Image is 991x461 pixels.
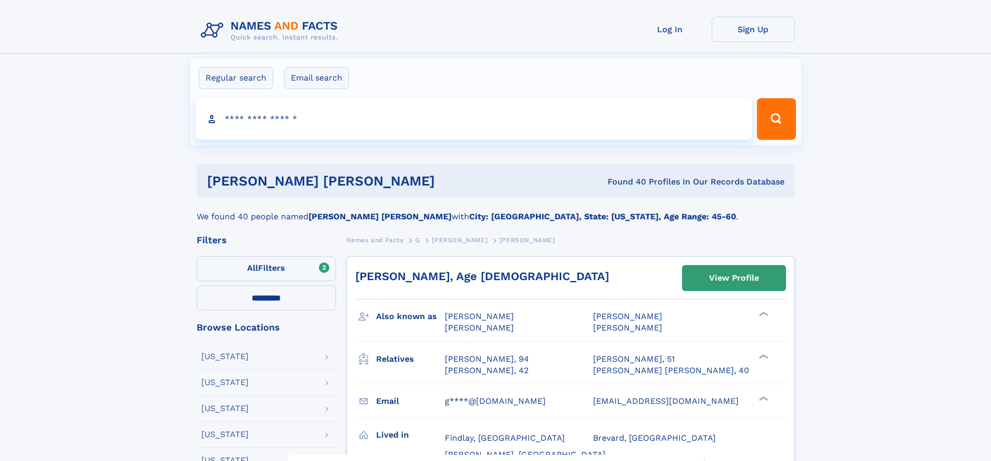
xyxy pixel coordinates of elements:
a: Names and Facts [346,233,404,246]
b: [PERSON_NAME] [PERSON_NAME] [308,212,452,221]
a: [PERSON_NAME], 42 [445,365,529,376]
h3: Relatives [376,350,445,368]
div: Found 40 Profiles In Our Records Database [521,176,784,188]
div: ❯ [756,353,769,360]
label: Regular search [199,67,273,89]
label: Email search [284,67,349,89]
a: [PERSON_NAME] [PERSON_NAME], 40 [593,365,749,376]
div: [US_STATE] [201,378,249,387]
span: [PERSON_NAME] [499,236,555,244]
label: Filters [197,256,336,281]
div: Filters [197,235,336,245]
span: G [415,236,420,244]
h3: Also known as [376,308,445,325]
input: search input [196,98,753,140]
div: [US_STATE] [201,352,249,361]
a: [PERSON_NAME], 94 [445,353,529,365]
div: [US_STATE] [201,404,249,413]
a: Sign Up [712,17,795,42]
button: Search Button [757,98,795,140]
div: View Profile [709,266,759,290]
b: City: [GEOGRAPHIC_DATA], State: [US_STATE], Age Range: 45-60 [469,212,736,221]
span: [PERSON_NAME] [445,311,514,321]
img: Logo Names and Facts [197,17,346,45]
span: [PERSON_NAME] [593,311,662,321]
div: ❯ [756,395,769,402]
span: Brevard, [GEOGRAPHIC_DATA] [593,433,716,443]
a: Log In [628,17,712,42]
span: [PERSON_NAME] [593,323,662,333]
span: [EMAIL_ADDRESS][DOMAIN_NAME] [593,396,739,406]
span: [PERSON_NAME] [445,323,514,333]
h1: [PERSON_NAME] [PERSON_NAME] [207,175,521,188]
span: [PERSON_NAME], [GEOGRAPHIC_DATA] [445,450,606,459]
div: [US_STATE] [201,430,249,439]
a: [PERSON_NAME], Age [DEMOGRAPHIC_DATA] [355,270,609,283]
a: View Profile [683,266,786,291]
a: [PERSON_NAME], 51 [593,353,675,365]
div: We found 40 people named with . [197,198,795,223]
span: Findlay, [GEOGRAPHIC_DATA] [445,433,565,443]
h3: Email [376,392,445,410]
span: All [247,263,258,273]
span: [PERSON_NAME] [432,236,487,244]
h3: Lived in [376,426,445,444]
div: Browse Locations [197,323,336,332]
a: G [415,233,420,246]
a: [PERSON_NAME] [432,233,487,246]
div: ❯ [756,311,769,318]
